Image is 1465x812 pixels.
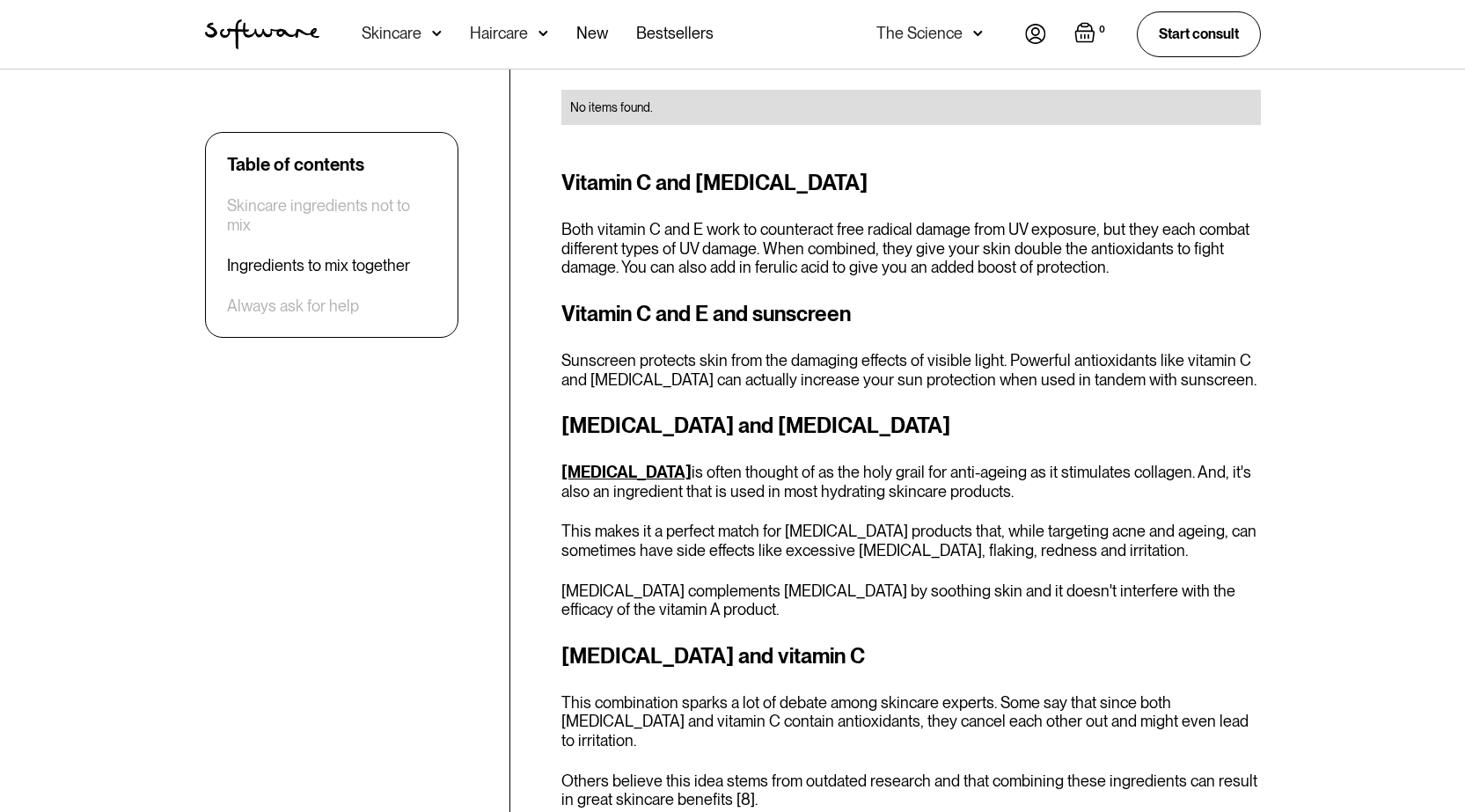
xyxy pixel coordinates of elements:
p: Others believe this idea stems from outdated research and that combining these ingredients can re... [561,772,1261,809]
strong: [MEDICAL_DATA] and vitamin C [561,643,865,669]
a: Open empty cart [1074,22,1109,47]
div: Skincare [362,25,421,42]
div: The Science [876,25,963,42]
p: is often thought of as the holy grail for anti-ageing as it stimulates collagen. And, it's also a... [561,463,1261,501]
p: Both vitamin C and E work to counteract free radical damage from UV exposure, but they each comba... [561,220,1261,277]
a: home [205,19,319,49]
img: Software Logo [205,19,319,49]
div: Table of contents [227,154,364,175]
a: Start consult [1137,11,1261,56]
a: Ingredients to mix together [227,256,410,275]
h3: Vitamin C and E and sunscreen [561,298,1261,330]
p: Sunscreen protects skin from the damaging effects of visible light. Powerful antioxidants like vi... [561,351,1261,389]
p: This combination sparks a lot of debate among skincare experts. Some say that since both [MEDICAL... [561,693,1261,750]
img: arrow down [538,25,548,42]
img: arrow down [432,25,442,42]
img: arrow down [973,25,983,42]
div: No items found. [570,99,1252,116]
p: This makes it a perfect match for [MEDICAL_DATA] products that, while targeting acne and ageing, ... [561,522,1261,560]
h3: Vitamin C and [MEDICAL_DATA] [561,167,1261,199]
div: 0 [1095,22,1109,38]
a: Skincare ingredients not to mix [227,196,436,234]
a: Always ask for help [227,296,359,316]
p: [MEDICAL_DATA] complements [MEDICAL_DATA] by soothing skin and it doesn't interfere with the effi... [561,582,1261,619]
h3: [MEDICAL_DATA] and [MEDICAL_DATA] [561,410,1261,442]
a: [MEDICAL_DATA] [561,463,692,481]
div: Haircare [470,25,528,42]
